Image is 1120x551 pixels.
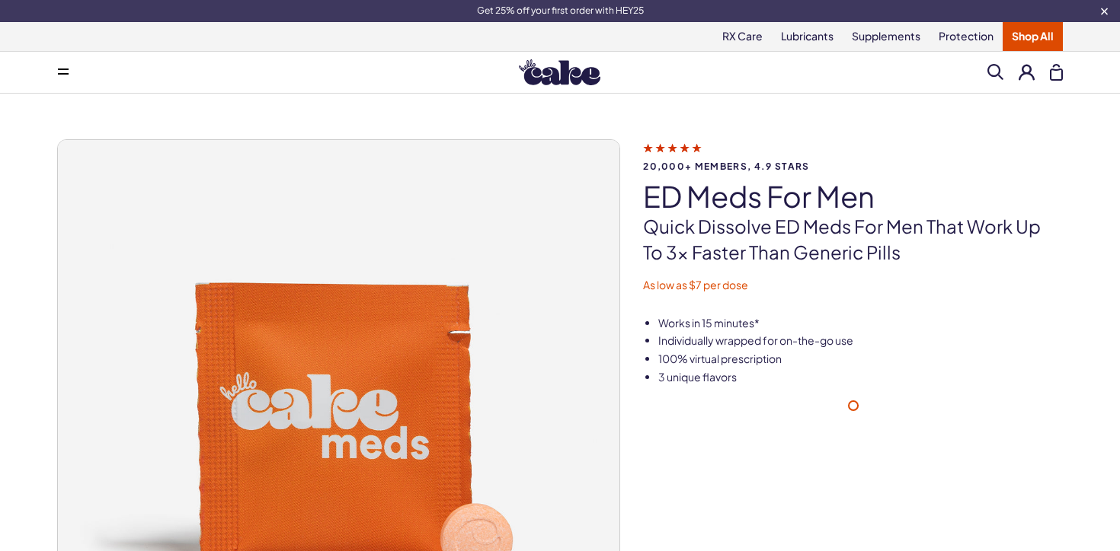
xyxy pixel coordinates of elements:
li: Individually wrapped for on-the-go use [658,333,1063,349]
li: 100% virtual prescription [658,352,1063,367]
a: Supplements [843,22,930,51]
div: Get 25% off your first order with HEY25 [11,5,1109,17]
li: Works in 15 minutes* [658,316,1063,331]
p: Quick dissolve ED Meds for men that work up to 3x faster than generic pills [643,214,1063,265]
a: Protection [930,22,1003,51]
p: As low as $7 per dose [643,278,1063,293]
a: 20,000+ members, 4.9 stars [643,141,1063,171]
li: 3 unique flavors [658,370,1063,385]
h1: ED Meds for Men [643,180,1063,212]
img: Hello Cake [519,59,600,85]
a: Lubricants [772,22,843,51]
a: Shop All [1003,22,1063,51]
a: RX Care [713,22,772,51]
span: 20,000+ members, 4.9 stars [643,161,1063,171]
